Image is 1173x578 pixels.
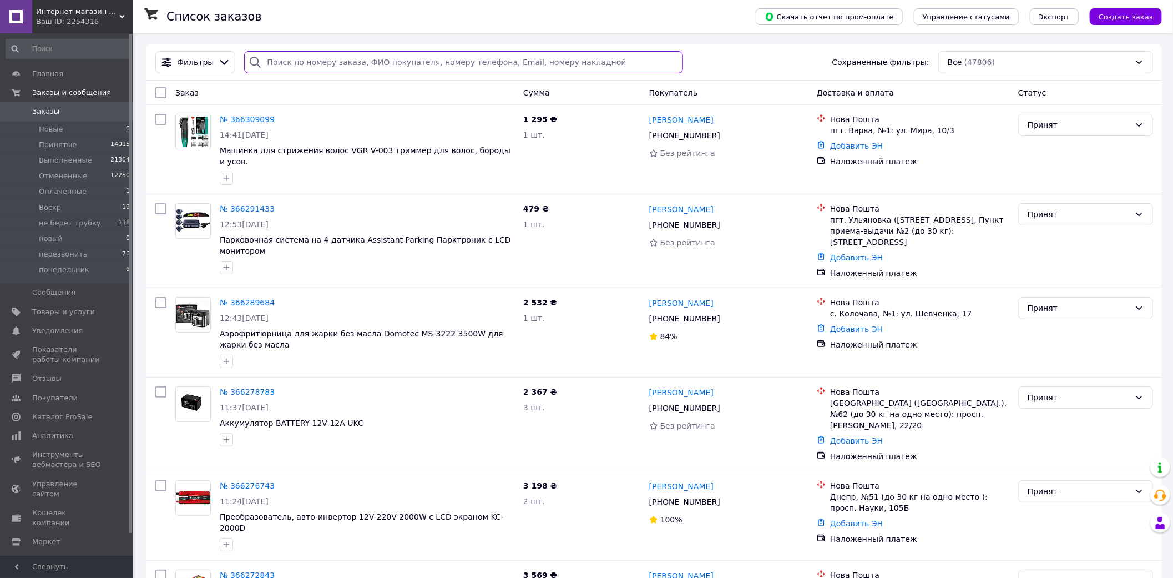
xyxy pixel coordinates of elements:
[830,156,1009,167] div: Наложенный платеж
[649,404,720,413] span: [PHONE_NUMBER]
[126,265,130,275] span: 9
[220,388,275,396] a: № 366278783
[126,234,130,244] span: 0
[523,298,557,307] span: 2 532 ₴
[244,51,682,73] input: Поиск по номеру заказа, ФИО покупателя, номеру телефона, Email, номеру накладной
[32,107,59,117] span: Заказы
[220,115,275,124] a: № 366309099
[1028,391,1130,404] div: Принят
[166,10,262,23] h1: Список заказов
[32,345,103,365] span: Показатели работы компании
[32,374,62,384] span: Отзывы
[830,480,1009,491] div: Нова Пошта
[220,481,275,490] a: № 366276743
[1099,13,1153,21] span: Создать заказ
[220,146,510,166] a: Машинка для стрижения волос VGR V-003 триммер для волос, бороды и усов.
[220,220,269,229] span: 12:53[DATE]
[523,220,545,229] span: 1 шт.
[220,329,503,349] a: Аэрофритюрница для жарки без масла Domotec MS-3222 3500W для жарки без масла
[649,220,720,229] span: [PHONE_NUMBER]
[830,519,883,528] a: Добавить ЭН
[832,57,929,68] span: Сохраненные фильтры:
[175,386,211,422] a: Фото товару
[948,57,962,68] span: Все
[756,8,903,25] button: Скачать отчет по пром-оплате
[220,512,504,532] a: Преобразователь, авто-инвертор 12V-220V 2000W с LCD экраном KC-2000D
[175,88,199,97] span: Заказ
[830,534,1009,545] div: Наложенный платеж
[39,234,63,244] span: новый
[830,203,1009,214] div: Нова Пошта
[1028,119,1130,131] div: Принят
[830,114,1009,125] div: Нова Пошта
[122,249,130,259] span: 70
[1030,8,1079,25] button: Экспорт
[830,451,1009,462] div: Наложенный платеж
[830,386,1009,398] div: Нова Пошта
[39,171,87,181] span: Отмененные
[523,481,557,490] span: 3 198 ₴
[830,142,883,150] a: Добавить ЭН
[1028,302,1130,314] div: Принят
[1028,208,1130,220] div: Принят
[32,307,95,317] span: Товары и услуги
[175,480,211,516] a: Фото товару
[830,125,1009,136] div: пгт. Варва, №1: ул. Мира, 10/3
[175,203,211,239] a: Фото товару
[39,124,63,134] span: Новые
[220,235,511,255] a: Парковочная система на 4 датчика Assistant Parking Парктроник с LCD монитором
[176,116,210,147] img: Фото товару
[830,436,883,445] a: Добавить ЭН
[176,207,210,235] img: Фото товару
[523,88,550,97] span: Сумма
[32,288,75,298] span: Сообщения
[32,69,63,79] span: Главная
[1039,13,1070,21] span: Экспорт
[830,398,1009,431] div: [GEOGRAPHIC_DATA] ([GEOGRAPHIC_DATA].), №62 (до 30 кг на одно место): просп. [PERSON_NAME], 22/20
[220,419,363,428] a: Аккумулятор BATTERY 12V 12A UKC
[6,39,131,59] input: Поиск
[32,537,60,547] span: Маркет
[32,412,92,422] span: Каталог ProSale
[32,393,78,403] span: Покупатели
[220,298,275,307] a: № 366289684
[118,218,130,228] span: 138
[32,431,73,441] span: Аналитика
[32,508,103,528] span: Кошелек компании
[175,114,211,149] a: Фото товару
[176,491,210,505] img: Фото товару
[110,171,130,181] span: 12250
[1018,88,1046,97] span: Статус
[649,88,698,97] span: Покупатель
[176,299,210,331] img: Фото товару
[765,12,894,22] span: Скачать отчет по пром-оплате
[220,204,275,213] a: № 366291433
[649,204,714,215] a: [PERSON_NAME]
[39,249,87,259] span: перезвонить
[36,7,119,17] span: Интернет-магазин "UkrLine"
[649,298,714,309] a: [PERSON_NAME]
[1079,12,1162,21] a: Создать заказ
[110,155,130,165] span: 21304
[830,325,883,334] a: Добавить ЭН
[220,497,269,506] span: 11:24[DATE]
[830,214,1009,248] div: пгт. Ульяновка ([STREET_ADDRESS], Пункт приема-выдачи №2 (до 30 кг): [STREET_ADDRESS]
[36,17,133,27] div: Ваш ID: 2254316
[523,204,549,213] span: 479 ₴
[126,187,130,197] span: 1
[830,253,883,262] a: Добавить ЭН
[923,13,1010,21] span: Управление статусами
[32,326,83,336] span: Уведомления
[122,203,130,213] span: 19
[523,388,557,396] span: 2 367 ₴
[523,497,545,506] span: 2 шт.
[110,140,130,150] span: 14015
[1090,8,1162,25] button: Создать заказ
[32,450,103,470] span: Инструменты вебмастера и SEO
[817,88,894,97] span: Доставка и оплата
[660,149,715,158] span: Без рейтинга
